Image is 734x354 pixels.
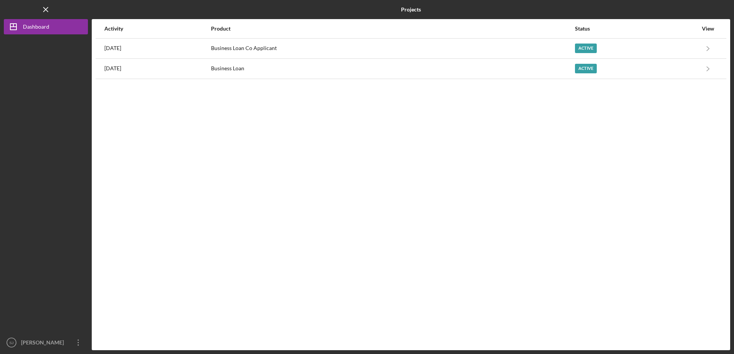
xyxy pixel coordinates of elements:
div: Business Loan [211,59,574,78]
div: Dashboard [23,19,49,36]
div: Product [211,26,574,32]
text: SJ [9,341,13,345]
div: Status [575,26,698,32]
button: SJ[PERSON_NAME] [4,335,88,350]
div: Active [575,64,597,73]
b: Projects [401,6,421,13]
div: Activity [104,26,210,32]
time: 2025-09-03 14:06 [104,45,121,51]
time: 2025-09-03 14:05 [104,65,121,71]
div: [PERSON_NAME] [19,335,69,352]
div: Active [575,44,597,53]
button: Dashboard [4,19,88,34]
div: Business Loan Co Applicant [211,39,574,58]
div: View [698,26,718,32]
